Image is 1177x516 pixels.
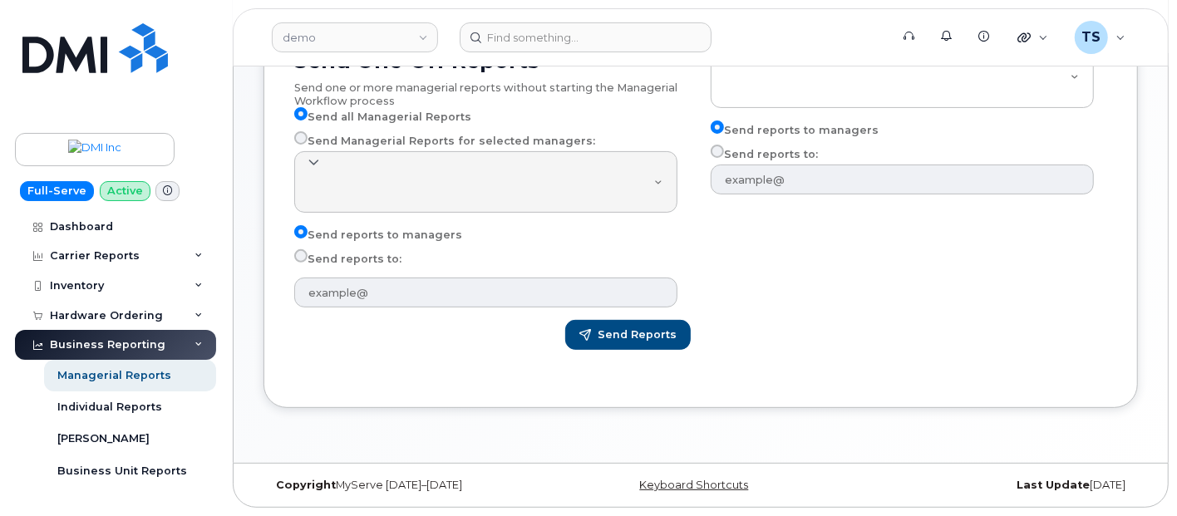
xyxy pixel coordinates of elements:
[711,120,879,140] label: Send reports to managers
[846,479,1138,492] div: [DATE]
[1081,27,1101,47] span: TS
[294,278,677,307] input: example@
[460,22,712,52] input: Find something...
[711,120,724,134] input: Send reports to managers
[711,145,724,158] input: Send reports to:
[294,131,595,151] label: Send Managerial Reports for selected managers:
[711,145,818,165] label: Send reports to:
[276,479,336,491] strong: Copyright
[272,22,438,52] a: demo
[711,165,1094,194] input: example@
[598,327,677,342] span: Send Reports
[294,249,401,269] label: Send reports to:
[294,131,308,145] input: Send Managerial Reports for selected managers:
[294,225,462,245] label: Send reports to managers
[1006,21,1060,54] div: Quicklinks
[639,479,748,491] a: Keyboard Shortcuts
[1063,21,1137,54] div: Test SAdmin
[294,107,308,120] input: Send all Managerial Reports
[1017,479,1090,491] strong: Last Update
[294,107,471,127] label: Send all Managerial Reports
[294,249,308,263] input: Send reports to:
[565,320,691,350] button: Send Reports
[263,479,555,492] div: MyServe [DATE]–[DATE]
[294,225,308,238] input: Send reports to managers
[294,73,691,107] div: Send one or more managerial reports without starting the Managerial Workflow process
